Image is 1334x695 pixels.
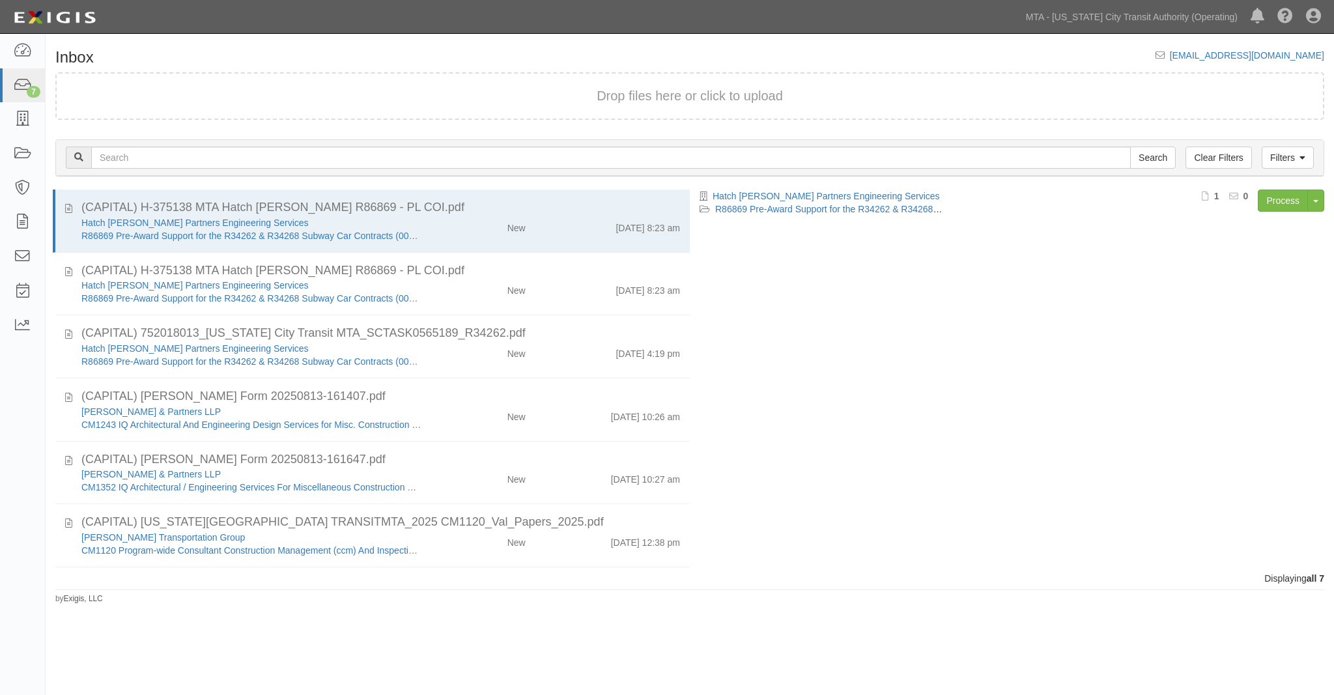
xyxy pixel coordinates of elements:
[81,229,423,242] div: R86869 Pre-Award Support for the R34262 & R34268 Subway Car Contracts (0000108753)
[81,342,423,355] div: Hatch Jacobs Partners Engineering Services
[1277,9,1293,25] i: Help Center - Complianz
[1243,191,1249,201] b: 0
[81,280,309,291] a: Hatch [PERSON_NAME] Partners Engineering Services
[1307,573,1324,584] b: all 7
[81,216,423,229] div: Hatch Jacobs Partners Engineering Services
[611,405,680,423] div: [DATE] 10:26 am
[81,356,452,367] a: R86869 Pre-Award Support for the R34262 & R34268 Subway Car Contracts (0000108753)
[507,216,526,234] div: New
[507,405,526,423] div: New
[81,419,488,430] a: CM1243 IQ Architectural And Engineering Design Services for Misc. Construction Projects (CM1243)
[616,279,680,297] div: [DATE] 8:23 am
[55,593,103,604] small: by
[81,544,423,557] div: CM1120 Program-wide Consultant Construction Management (ccm) And Inspection Services For Signals ...
[1185,147,1251,169] a: Clear Filters
[81,262,680,279] div: (CAPITAL) H-375138 MTA Hatch Jacobs R86869 - PL COI.pdf
[81,469,221,479] a: [PERSON_NAME] & Partners LLP
[10,6,100,29] img: Logo
[1258,190,1308,212] a: Process
[81,531,423,544] div: Parsons Transportation Group
[507,342,526,360] div: New
[81,418,423,431] div: CM1243 IQ Architectural And Engineering Design Services for Misc. Construction Projects (CM1243)
[1130,147,1176,169] input: Search
[81,532,245,543] a: [PERSON_NAME] Transportation Group
[81,545,589,556] a: CM1120 Program-wide Consultant Construction Management (ccm) And Inspection Services For Signals ...
[507,468,526,486] div: New
[1214,191,1219,201] b: 1
[611,468,680,486] div: [DATE] 10:27 am
[81,292,423,305] div: R86869 Pre-Award Support for the R34262 & R34268 Subway Car Contracts (0000108753)
[64,594,103,603] a: Exigis, LLC
[1019,4,1244,30] a: MTA - [US_STATE] City Transit Authority (Operating)
[616,342,680,360] div: [DATE] 4:19 pm
[55,49,94,66] h1: Inbox
[81,231,452,241] a: R86869 Pre-Award Support for the R34262 & R34268 Subway Car Contracts (0000108753)
[81,514,680,531] div: (CAPITAL) NEW YORK CITY TRANSITMTA_2025 CM1120_Val_Papers_2025.pdf
[81,279,423,292] div: Hatch Jacobs Partners Engineering Services
[46,572,1334,585] div: Displaying
[81,199,680,216] div: (CAPITAL) H-375138 MTA Hatch Jacobs R86869 - PL COI.pdf
[597,89,783,103] span: Drop files here or click to upload
[616,216,680,234] div: [DATE] 8:23 am
[507,531,526,549] div: New
[27,86,40,98] div: 7
[1170,50,1324,61] a: [EMAIL_ADDRESS][DOMAIN_NAME]
[81,482,483,492] a: CM1352 IQ Architectural / Engineering Services For Miscellaneous Construction Projects (CM1352)
[81,405,423,418] div: diDomenico & Partners LLP
[81,481,423,494] div: CM1352 IQ Architectural / Engineering Services For Miscellaneous Construction Projects (CM1352)
[81,468,423,481] div: diDomenico & Partners LLP
[81,388,680,405] div: (CAPITAL) ACORD Form 20250813-161407.pdf
[507,279,526,297] div: New
[81,218,309,228] a: Hatch [PERSON_NAME] Partners Engineering Services
[81,451,680,468] div: (CAPITAL) ACORD Form 20250813-161647.pdf
[91,147,1131,169] input: Search
[81,406,221,417] a: [PERSON_NAME] & Partners LLP
[715,204,1086,214] a: R86869 Pre-Award Support for the R34262 & R34268 Subway Car Contracts (0000108753)
[611,531,680,549] div: [DATE] 12:38 pm
[81,325,680,342] div: (CAPITAL) 752018013_New York City Transit MTA_SCTASK0565189_R34262.pdf
[81,293,452,304] a: R86869 Pre-Award Support for the R34262 & R34268 Subway Car Contracts (0000108753)
[81,355,423,368] div: R86869 Pre-Award Support for the R34262 & R34268 Subway Car Contracts (0000108753)
[1262,147,1314,169] a: Filters
[713,191,940,201] a: Hatch [PERSON_NAME] Partners Engineering Services
[81,343,309,354] a: Hatch [PERSON_NAME] Partners Engineering Services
